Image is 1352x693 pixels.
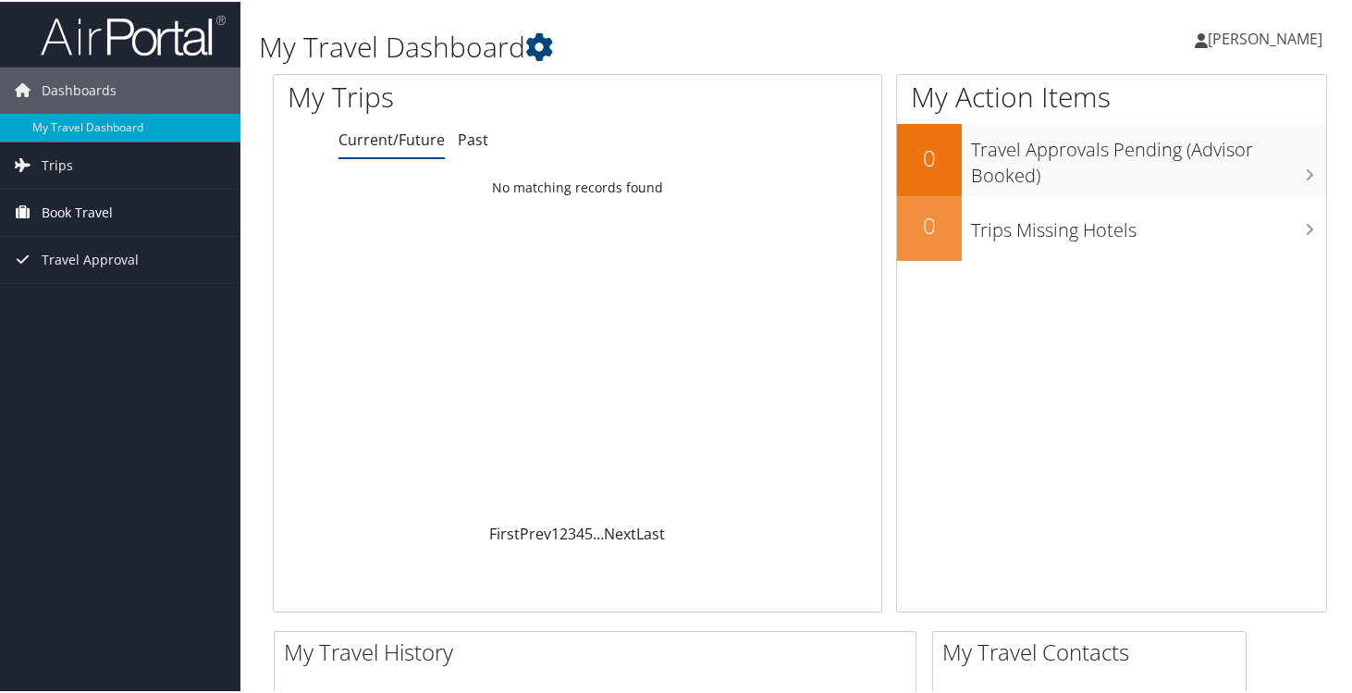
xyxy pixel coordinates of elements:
h1: My Trips [288,76,614,115]
a: 4 [576,522,584,542]
span: … [593,522,604,542]
a: Past [458,128,488,148]
span: Trips [42,141,73,187]
a: 0Travel Approvals Pending (Advisor Booked) [897,122,1326,193]
h2: My Travel Contacts [942,635,1246,666]
td: No matching records found [274,169,881,203]
h2: My Travel History [284,635,916,666]
a: 3 [568,522,576,542]
a: 2 [559,522,568,542]
span: Book Travel [42,188,113,234]
a: 0Trips Missing Hotels [897,194,1326,259]
a: First [489,522,520,542]
h1: My Travel Dashboard [259,26,980,65]
a: 1 [551,522,559,542]
a: Next [604,522,636,542]
a: Current/Future [338,128,445,148]
span: [PERSON_NAME] [1208,27,1322,47]
h3: Trips Missing Hotels [971,206,1326,241]
span: Travel Approval [42,235,139,281]
a: 5 [584,522,593,542]
h2: 0 [897,141,962,172]
a: Prev [520,522,551,542]
a: [PERSON_NAME] [1195,9,1341,65]
h1: My Action Items [897,76,1326,115]
h3: Travel Approvals Pending (Advisor Booked) [971,126,1326,187]
a: Last [636,522,665,542]
img: airportal-logo.png [41,12,226,56]
span: Dashboards [42,66,117,112]
h2: 0 [897,208,962,240]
